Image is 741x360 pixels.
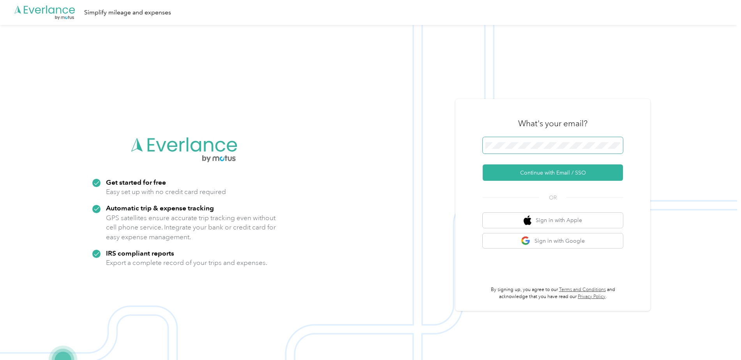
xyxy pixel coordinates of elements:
strong: Get started for free [106,178,166,186]
p: Easy set up with no credit card required [106,187,226,197]
a: Privacy Policy [578,294,605,300]
p: Export a complete record of your trips and expenses. [106,258,267,268]
img: google logo [521,236,531,246]
a: Terms and Conditions [559,287,606,293]
button: Continue with Email / SSO [483,164,623,181]
strong: Automatic trip & expense tracking [106,204,214,212]
span: OR [539,194,566,202]
p: By signing up, you agree to our and acknowledge that you have read our . [483,286,623,300]
img: apple logo [524,215,531,225]
button: google logoSign in with Google [483,233,623,249]
div: Simplify mileage and expenses [84,8,171,18]
h3: What's your email? [518,118,588,129]
button: apple logoSign in with Apple [483,213,623,228]
p: GPS satellites ensure accurate trip tracking even without cell phone service. Integrate your bank... [106,213,276,242]
strong: IRS compliant reports [106,249,174,257]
